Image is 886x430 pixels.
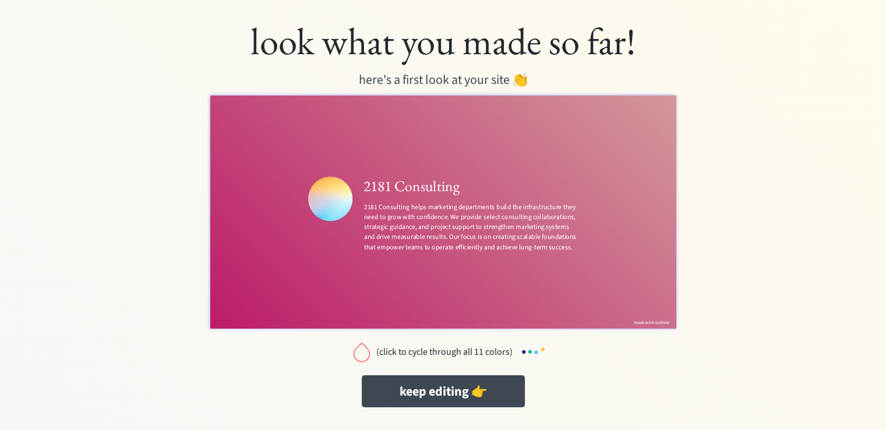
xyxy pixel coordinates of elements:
[216,71,670,90] div: here's a first look at your site 👏
[239,126,574,156] h1: 2181 Consulting
[240,166,573,245] p: 2181 Consulting helps marketing departments build the infrastructure they need to grow with confi...
[216,17,670,65] div: look what you made so far!
[153,126,223,196] img: 2181 Consulting
[376,347,513,358] div: (click to cycle through all 11 colors)
[362,375,525,407] button: keep editing 👉
[657,350,721,361] button: made with realnice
